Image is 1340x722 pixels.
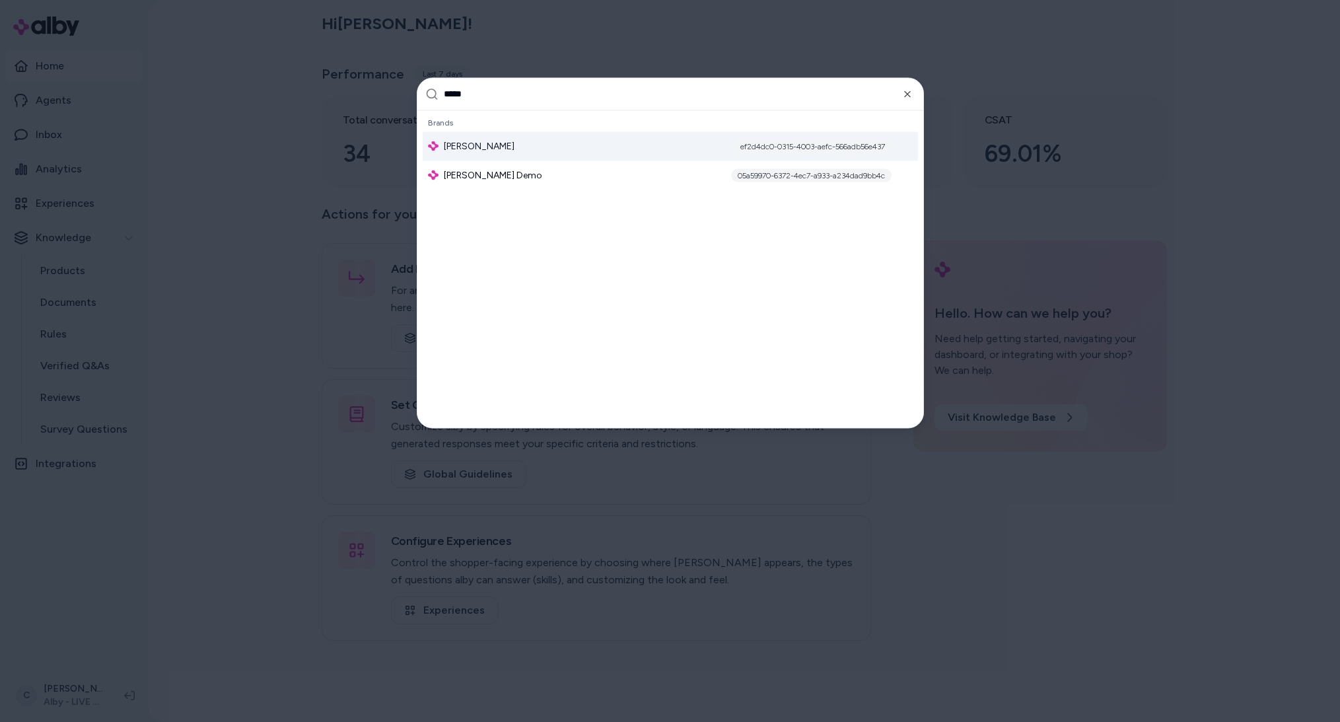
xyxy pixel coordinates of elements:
[444,139,514,153] span: [PERSON_NAME]
[428,141,439,151] img: alby Logo
[444,168,542,182] span: [PERSON_NAME] Demo
[734,139,892,153] div: ef2d4dc0-0315-4003-aefc-566adb56e437
[731,168,892,182] div: 05a59970-6372-4ec7-a933-a234dad9bb4c
[423,113,918,131] div: Brands
[417,110,923,427] div: Suggestions
[428,170,439,180] img: alby Logo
